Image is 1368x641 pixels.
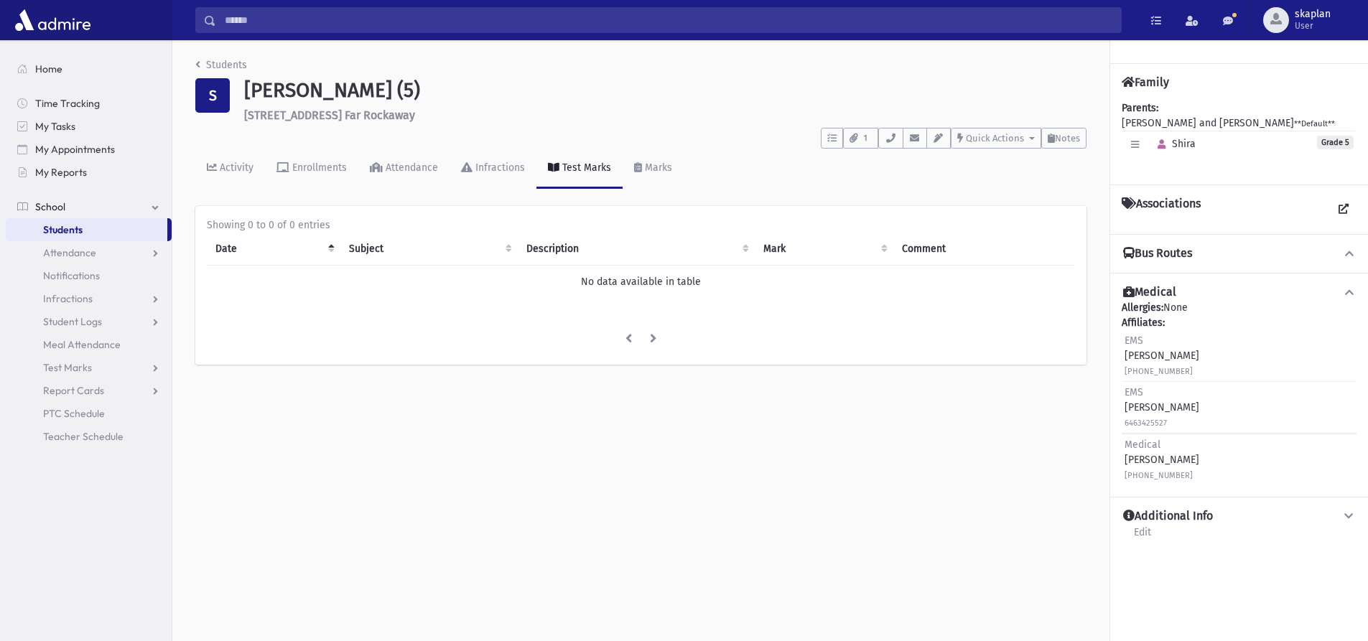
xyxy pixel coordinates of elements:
[1122,75,1169,89] h4: Family
[43,361,92,374] span: Test Marks
[1125,418,1167,428] small: 6463425527
[195,149,265,189] a: Activity
[1122,100,1357,173] div: [PERSON_NAME] and [PERSON_NAME]
[6,379,172,402] a: Report Cards
[1133,524,1152,550] a: Edit
[536,149,623,189] a: Test Marks
[1295,20,1331,32] span: User
[244,108,1087,122] h6: [STREET_ADDRESS] Far Rockaway
[1151,138,1196,150] span: Shira
[43,292,93,305] span: Infractions
[35,62,62,75] span: Home
[6,241,172,264] a: Attendance
[1122,301,1163,314] b: Allergies:
[518,233,755,266] th: Description: activate to sort column ascending
[843,128,878,149] button: 1
[6,218,167,241] a: Students
[623,149,684,189] a: Marks
[450,149,536,189] a: Infractions
[195,57,247,78] nav: breadcrumb
[1125,333,1199,378] div: [PERSON_NAME]
[1331,197,1357,223] a: View all Associations
[1122,317,1165,329] b: Affiliates:
[473,162,525,174] div: Infractions
[11,6,94,34] img: AdmirePro
[860,132,872,145] span: 1
[1123,246,1192,261] h4: Bus Routes
[6,310,172,333] a: Student Logs
[1295,9,1331,20] span: skaplan
[35,120,75,133] span: My Tasks
[6,287,172,310] a: Infractions
[43,384,104,397] span: Report Cards
[6,402,172,425] a: PTC Schedule
[6,161,172,184] a: My Reports
[35,143,115,156] span: My Appointments
[195,78,230,113] div: S
[951,128,1041,149] button: Quick Actions
[1041,128,1087,149] button: Notes
[358,149,450,189] a: Attendance
[1125,334,1143,347] span: EMS
[1125,386,1143,398] span: EMS
[1125,439,1160,451] span: Medical
[195,59,247,71] a: Students
[43,430,124,443] span: Teacher Schedule
[6,195,172,218] a: School
[43,223,83,236] span: Students
[6,92,172,115] a: Time Tracking
[755,233,893,266] th: Mark : activate to sort column ascending
[1122,197,1201,223] h4: Associations
[1125,471,1193,480] small: [PHONE_NUMBER]
[1122,509,1357,524] button: Additional Info
[6,115,172,138] a: My Tasks
[1125,437,1199,482] div: [PERSON_NAME]
[43,269,100,282] span: Notifications
[1122,285,1357,300] button: Medical
[1123,285,1176,300] h4: Medical
[383,162,438,174] div: Attendance
[244,78,1087,103] h1: [PERSON_NAME] (5)
[6,264,172,287] a: Notifications
[1123,509,1213,524] h4: Additional Info
[35,200,65,213] span: School
[1317,136,1354,149] span: Grade 5
[1125,367,1193,376] small: [PHONE_NUMBER]
[1122,102,1158,114] b: Parents:
[43,338,121,351] span: Meal Attendance
[1055,133,1080,144] span: Notes
[6,425,172,448] a: Teacher Schedule
[207,265,1075,298] td: No data available in table
[340,233,518,266] th: Subject: activate to sort column ascending
[35,166,87,179] span: My Reports
[207,233,340,266] th: Date: activate to sort column descending
[207,217,1075,233] div: Showing 0 to 0 of 0 entries
[559,162,611,174] div: Test Marks
[6,138,172,161] a: My Appointments
[1122,246,1357,261] button: Bus Routes
[43,246,96,259] span: Attendance
[289,162,347,174] div: Enrollments
[6,57,172,80] a: Home
[893,233,1075,266] th: Comment
[216,7,1121,33] input: Search
[217,162,253,174] div: Activity
[966,133,1024,144] span: Quick Actions
[1125,385,1199,430] div: [PERSON_NAME]
[6,356,172,379] a: Test Marks
[265,149,358,189] a: Enrollments
[1122,300,1357,485] div: None
[6,333,172,356] a: Meal Attendance
[43,407,105,420] span: PTC Schedule
[35,97,100,110] span: Time Tracking
[642,162,672,174] div: Marks
[43,315,102,328] span: Student Logs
